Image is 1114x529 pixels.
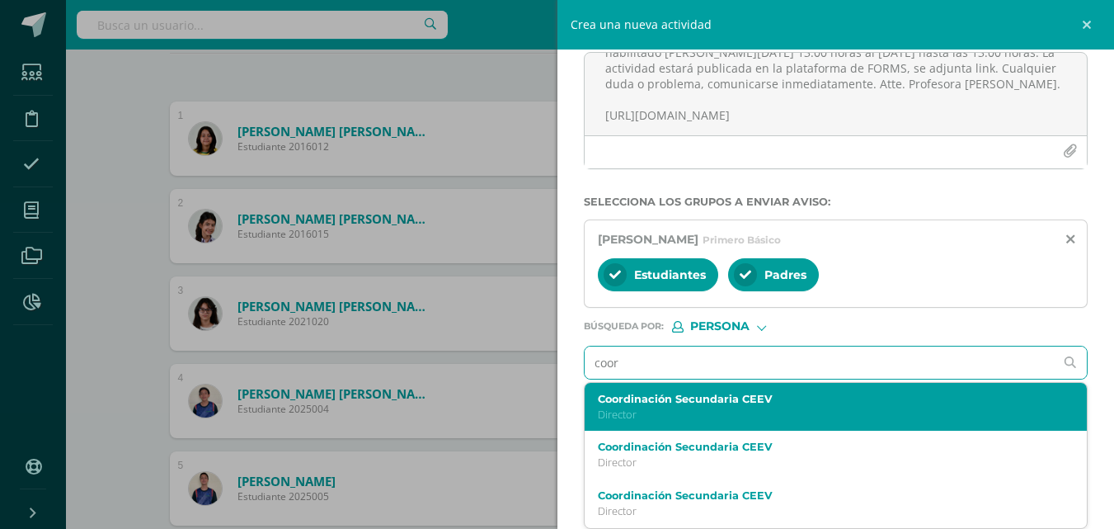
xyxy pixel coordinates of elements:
span: Persona [690,322,750,331]
p: Director [598,408,1053,422]
label: Coordinación Secundaria CEEV [598,393,1053,405]
span: Padres [764,267,806,282]
div: [object Object] [672,321,796,333]
span: Estudiantes [634,267,706,282]
label: Coordinación Secundaria CEEV [598,441,1053,453]
input: Ej. Mario Galindo [585,347,1055,379]
textarea: Buen día. Por este medio me comunico con usted para dar a conocer que su hija, [PERSON_NAME], deb... [585,53,1088,135]
span: Primero Básico [703,234,781,246]
span: [PERSON_NAME] [598,232,698,247]
span: Búsqueda por : [584,322,664,331]
p: Director [598,456,1053,470]
label: Selecciona los grupos a enviar aviso : [584,196,1088,208]
label: Coordinación Secundaria CEEV [598,489,1053,502]
p: Director [598,504,1053,518]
